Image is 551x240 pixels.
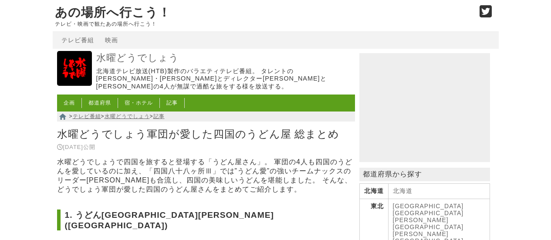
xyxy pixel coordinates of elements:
[393,203,464,210] a: [GEOGRAPHIC_DATA]
[57,125,355,143] h1: 水曜どうでしょう軍団が愛した四国のうどん屋 総まとめ
[61,37,94,44] a: テレビ番組
[359,53,490,162] iframe: Advertisement
[393,216,464,230] a: [PERSON_NAME][GEOGRAPHIC_DATA]
[57,144,95,150] time: [DATE]公開
[57,80,92,87] a: 水曜どうでしょう
[57,51,92,86] img: 水曜どうでしょう
[359,168,490,181] p: 都道府県から探す
[105,37,118,44] a: 映画
[153,113,165,119] a: 記事
[88,100,111,106] a: 都道府県
[64,100,75,106] a: 企画
[105,113,150,119] a: 水曜どうでしょう
[393,210,464,216] a: [GEOGRAPHIC_DATA]
[55,21,470,27] p: テレビ・映画で観たあの場所へ行こう！
[166,100,178,106] a: 記事
[96,52,353,64] a: 水曜どうでしょう
[125,100,153,106] a: 宿・ホテル
[57,158,355,194] p: 水曜どうでしょうで四国を旅すると登場する「うどん屋さん」。 軍団の4人も四国のうどんを愛しているのに加え、「四国八十八ヶ所Ⅲ」では”うどん愛”の強いチームナックスのリーダー[PERSON_NAM...
[57,210,355,230] h2: 1. うどん[GEOGRAPHIC_DATA][PERSON_NAME] ([GEOGRAPHIC_DATA])
[359,184,388,199] th: 北海道
[73,113,101,119] a: テレビ番組
[393,187,412,194] a: 北海道
[96,68,353,90] p: 北海道テレビ放送(HTB)製作のバラエティテレビ番組。 タレントの[PERSON_NAME]・[PERSON_NAME]とディレクター[PERSON_NAME]と[PERSON_NAME]の4人...
[57,112,355,122] nav: > > >
[55,6,171,19] a: あの場所へ行こう！
[480,10,492,18] a: Twitter (@go_thesights)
